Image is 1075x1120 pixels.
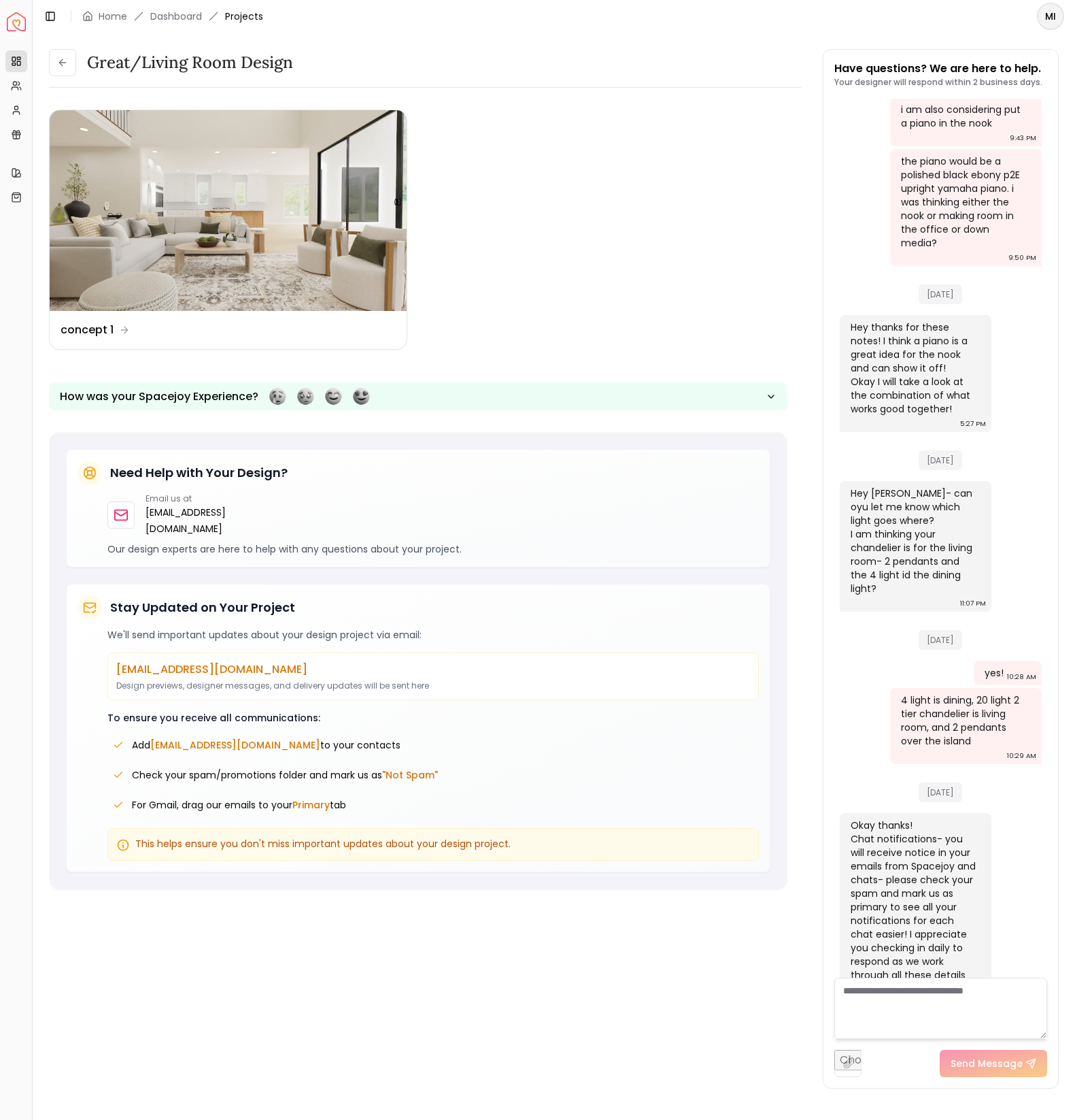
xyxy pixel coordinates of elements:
p: We'll send important updates about your design project via email: [107,628,759,642]
p: Your designer will respond within 2 business days. [834,77,1042,88]
nav: breadcrumb [82,10,263,23]
div: Hey [PERSON_NAME]- can oyu let me know which light goes where? I am thinking your chandelier is f... [851,487,978,595]
span: MI [1038,4,1063,29]
div: the piano would be a polished black ebony p2E upright yamaha piano. i was thinking either the noo... [901,154,1028,250]
p: Our design experts are here to help with any questions about your project. [107,542,759,556]
h5: Need Help with Your Design? [110,463,288,482]
div: 10:29 AM [1007,749,1036,763]
dd: concept 1 [61,322,114,338]
p: To ensure you receive all communications: [107,711,759,725]
div: 9:43 PM [1010,131,1036,145]
div: Hey thanks for these notes! I think a piano is a great idea for the nook and can show it off! Oka... [851,320,978,416]
div: 5:27 PM [960,417,986,431]
p: Email us at [146,493,254,504]
p: Have questions? We are here to help. [834,61,1042,77]
span: [DATE] [919,783,962,802]
span: Primary [292,798,330,812]
a: Dashboard [150,10,202,23]
p: How was your Spacejoy Experience? [60,389,258,405]
div: Okay thanks! Chat notifications- you will receive notice in your emails from Spacejoy and chats- ... [851,819,978,995]
div: yes! [985,666,1004,680]
span: Projects [225,10,263,23]
span: This helps ensure you don't miss important updates about your design project. [135,837,511,851]
div: 9:50 PM [1008,251,1036,265]
span: [DATE] [919,284,962,304]
a: concept 1concept 1 [49,110,407,350]
div: 10:28 AM [1007,670,1036,684]
span: [DATE] [919,630,962,650]
img: concept 1 [50,110,407,311]
span: [EMAIL_ADDRESS][DOMAIN_NAME] [150,738,320,752]
span: For Gmail, drag our emails to your tab [132,798,346,812]
a: [EMAIL_ADDRESS][DOMAIN_NAME] [146,504,254,537]
a: Home [99,10,127,23]
a: Spacejoy [7,12,26,31]
h3: Great/Living Room design [87,52,293,73]
span: "Not Spam" [382,768,438,782]
p: [EMAIL_ADDRESS][DOMAIN_NAME] [116,661,750,678]
button: MI [1037,3,1064,30]
div: i am also considering put a piano in the nook [901,103,1028,130]
img: Spacejoy Logo [7,12,26,31]
h5: Stay Updated on Your Project [110,598,295,617]
p: Design previews, designer messages, and delivery updates will be sent here [116,680,750,691]
div: 11:07 PM [960,597,986,610]
span: [DATE] [919,450,962,470]
button: How was your Spacejoy Experience?Feeling terribleFeeling badFeeling goodFeeling awesome [49,382,787,410]
span: Add to your contacts [132,738,400,752]
div: 4 light is dining, 20 light 2 tier chandelier is living room, and 2 pendants over the island [901,693,1028,748]
span: Check your spam/promotions folder and mark us as [132,768,438,782]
